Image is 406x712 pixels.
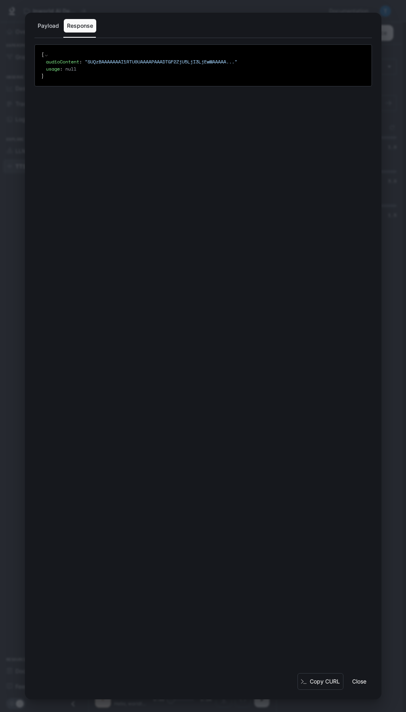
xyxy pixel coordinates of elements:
[297,673,343,690] button: Copy CURL
[347,674,372,689] button: Close
[46,58,365,65] div: :
[65,65,76,72] span: null
[46,58,79,65] span: audioContent
[85,58,237,65] span: " SUQzBAAAAAAAI1RTU0UAAAAPAAADTGF2ZjU5LjI3LjEwMAAAAA ... "
[64,19,96,33] button: Response
[41,51,44,58] span: {
[46,65,60,72] span: usage
[34,19,62,33] button: Payload
[41,73,44,79] span: }
[46,65,365,73] div: :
